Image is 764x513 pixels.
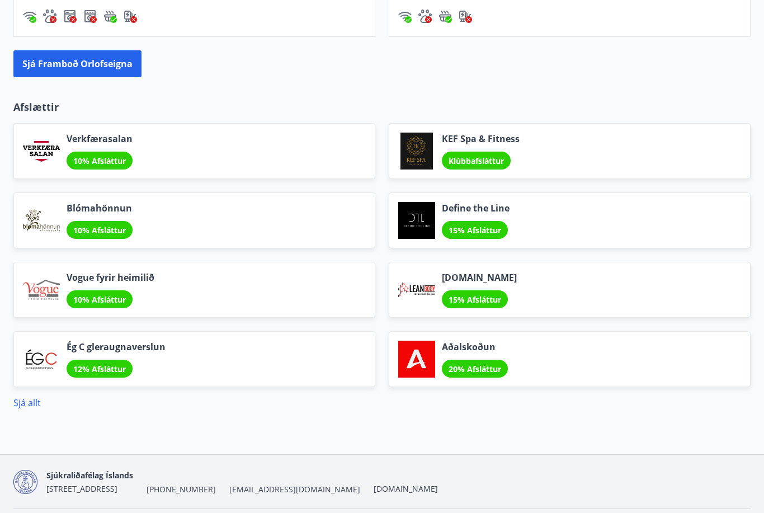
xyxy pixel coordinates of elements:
[442,202,510,214] span: Define the Line
[418,10,432,23] div: Gæludýr
[67,271,154,284] span: Vogue fyrir heimilið
[23,10,36,23] img: HJRyFFsYp6qjeUYhR4dAD8CaCEsnIFYZ05miwXoh.svg
[398,10,412,23] div: Þráðlaust net
[147,484,216,495] span: [PHONE_NUMBER]
[459,10,472,23] div: Hleðslustöð fyrir rafbíla
[73,364,126,374] span: 12% Afsláttur
[459,10,472,23] img: nH7E6Gw2rvWFb8XaSdRp44dhkQaj4PJkOoRYItBQ.svg
[449,225,501,236] span: 15% Afsláttur
[442,133,520,145] span: KEF Spa & Fitness
[442,341,508,353] span: Aðalskoðun
[13,50,142,77] button: Sjá framboð orlofseigna
[438,10,452,23] img: h89QDIuHlAdpqTriuIvuEWkTH976fOgBEOOeu1mi.svg
[374,483,438,494] a: [DOMAIN_NAME]
[398,10,412,23] img: HJRyFFsYp6qjeUYhR4dAD8CaCEsnIFYZ05miwXoh.svg
[124,10,137,23] div: Hleðslustöð fyrir rafbíla
[442,271,517,284] span: [DOMAIN_NAME]
[23,10,36,23] div: Þráðlaust net
[418,10,432,23] img: pxcaIm5dSOV3FS4whs1soiYWTwFQvksT25a9J10C.svg
[13,100,751,114] p: Afslættir
[73,294,126,305] span: 10% Afsláttur
[63,10,77,23] div: Þvottavél
[43,10,56,23] div: Gæludýr
[67,341,166,353] span: Ég C gleraugnaverslun
[449,364,501,374] span: 20% Afsláttur
[73,225,126,236] span: 10% Afsláttur
[124,10,137,23] img: nH7E6Gw2rvWFb8XaSdRp44dhkQaj4PJkOoRYItBQ.svg
[13,470,37,494] img: d7T4au2pYIU9thVz4WmmUT9xvMNnFvdnscGDOPEg.png
[103,10,117,23] div: Heitur pottur
[13,397,41,409] a: Sjá allt
[73,156,126,166] span: 10% Afsláttur
[63,10,77,23] img: Dl16BY4EX9PAW649lg1C3oBuIaAsR6QVDQBO2cTm.svg
[438,10,452,23] div: Heitur pottur
[46,483,117,494] span: [STREET_ADDRESS]
[449,156,504,166] span: Klúbbafsláttur
[46,470,133,481] span: Sjúkraliðafélag Íslands
[83,10,97,23] img: hddCLTAnxqFUMr1fxmbGG8zWilo2syolR0f9UjPn.svg
[67,202,133,214] span: Blómahönnun
[449,294,501,305] span: 15% Afsláttur
[83,10,97,23] div: Þurrkari
[67,133,133,145] span: Verkfærasalan
[229,484,360,495] span: [EMAIL_ADDRESS][DOMAIN_NAME]
[43,10,56,23] img: pxcaIm5dSOV3FS4whs1soiYWTwFQvksT25a9J10C.svg
[103,10,117,23] img: h89QDIuHlAdpqTriuIvuEWkTH976fOgBEOOeu1mi.svg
